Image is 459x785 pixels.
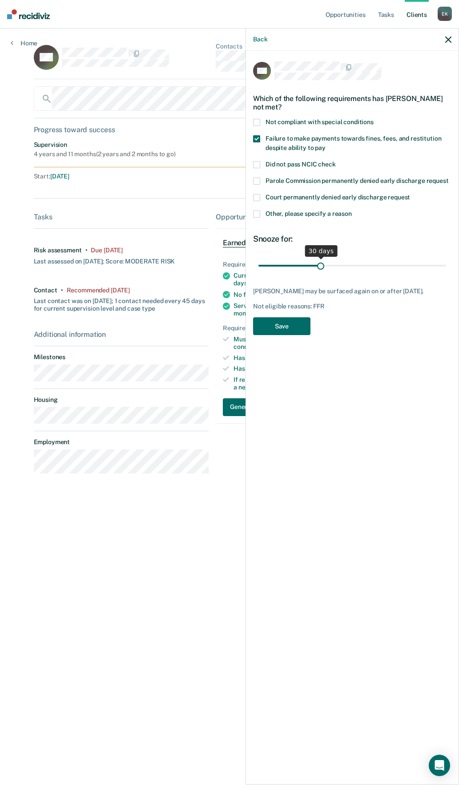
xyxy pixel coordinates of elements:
[223,398,300,416] a: Navigate to form link
[234,279,254,287] span: days
[266,161,336,168] span: Did not pass NCIC check
[223,398,296,416] button: Generate paperwork
[11,39,37,47] a: Home
[253,36,267,43] button: Back
[234,336,419,351] div: Must be compliant with all court-ordered conditions and special
[34,150,176,158] div: 4 years and 11 months ( 2 years and 2 months to go )
[223,261,419,268] div: Requirements validated by OMS data
[34,125,426,134] div: Progress toward success
[85,247,88,254] div: •
[234,354,419,362] div: Has not failed to make payment toward
[253,234,451,244] div: Snooze for:
[223,324,419,332] div: Requirements to check
[266,135,441,151] span: Failure to make payments towards fines, fees, and restitution despite ability to pay
[234,173,426,180] div: End :
[266,210,352,217] span: Other, please specify a reason
[216,213,426,221] div: Opportunities
[61,287,63,294] div: •
[234,272,419,287] div: Currently moderate risk with no increase in risk level in past 360
[7,9,50,19] img: Recidiviz
[234,376,419,391] div: If relevant based on client history and officer discretion, has had a negative UA within the past 90
[234,365,419,372] div: Has not failed NCIC
[34,254,175,265] div: Last assessed on [DATE]; Score: MODERATE RISK
[34,173,230,180] div: Start :
[253,303,451,310] div: Not eligible reasons: FFR
[266,177,449,184] span: Parole Commission permanently denied early discharge request
[34,213,209,221] div: Tasks
[429,755,450,776] div: Open Intercom Messenger
[234,291,419,299] div: No felony convictions in past 24
[34,247,82,254] div: Risk assessment
[34,438,209,446] dt: Employment
[34,287,57,294] div: Contact
[305,245,338,257] div: 30 days
[34,353,209,361] dt: Milestones
[67,287,130,294] div: Recommended 3 months ago
[234,343,264,350] span: conditions
[34,396,209,404] dt: Housing
[253,287,451,295] div: [PERSON_NAME] may be surfaced again on or after [DATE].
[34,330,209,339] div: Additional information
[253,317,310,336] button: Save
[216,43,306,50] dt: Contacts
[253,87,451,118] div: Which of the following requirements has [PERSON_NAME] not met?
[50,173,69,180] span: [DATE]
[234,302,419,317] div: Served minimum sentence requirements: has served 2 years, 8
[34,294,209,312] div: Last contact was on [DATE]; 1 contact needed every 45 days for current supervision level and case...
[34,141,176,149] div: Supervision
[234,310,262,317] span: months
[91,247,123,254] div: Due 6 months ago
[438,7,452,21] div: E K
[266,194,410,201] span: Court permanently denied early discharge request
[223,239,280,247] span: Earned Discharge
[266,118,374,125] span: Not compliant with special conditions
